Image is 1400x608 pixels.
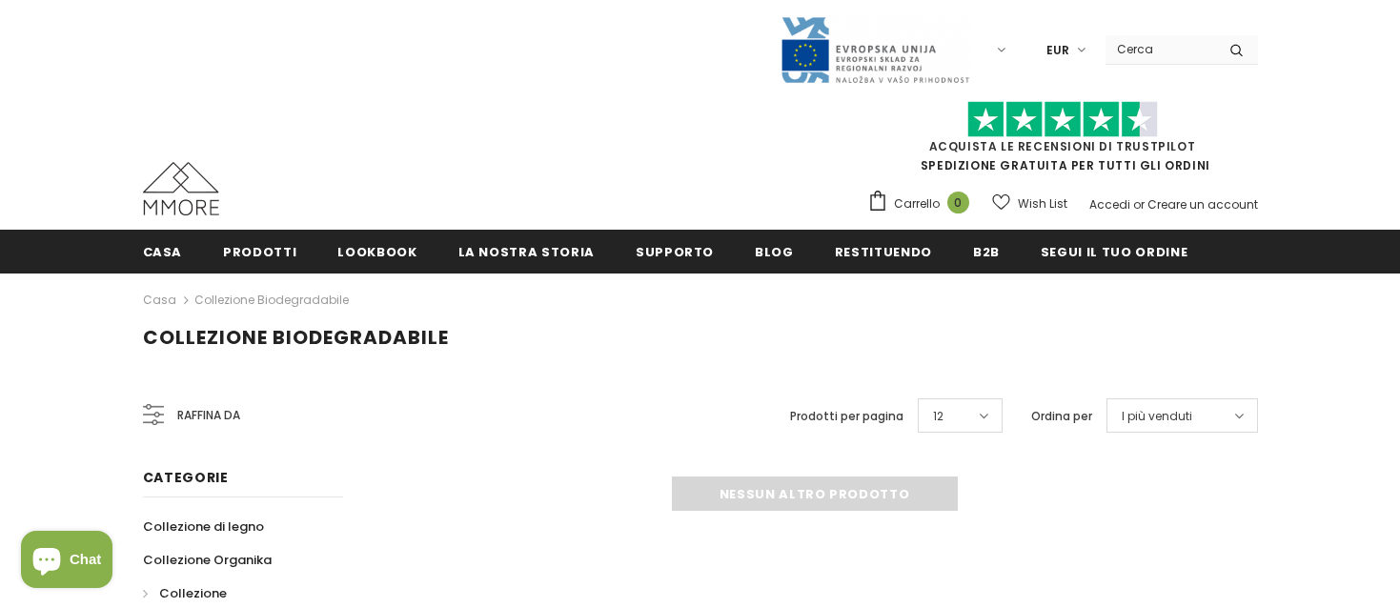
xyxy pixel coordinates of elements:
span: I più venduti [1122,407,1192,426]
span: Casa [143,243,183,261]
span: Carrello [894,194,940,213]
a: Lookbook [337,230,416,273]
a: B2B [973,230,1000,273]
a: Acquista le recensioni di TrustPilot [929,138,1196,154]
span: La nostra storia [458,243,595,261]
span: Categorie [143,468,229,487]
a: Javni Razpis [780,41,970,57]
span: Raffina da [177,405,240,426]
a: Accedi [1089,196,1130,213]
span: Segui il tuo ordine [1041,243,1187,261]
span: Collezione di legno [143,517,264,536]
a: Prodotti [223,230,296,273]
img: Fidati di Pilot Stars [967,101,1158,138]
span: Restituendo [835,243,932,261]
a: Collezione Organika [143,543,272,577]
input: Search Site [1106,35,1215,63]
span: Lookbook [337,243,416,261]
span: Collezione Organika [143,551,272,569]
span: Blog [755,243,794,261]
label: Prodotti per pagina [790,407,903,426]
span: EUR [1046,41,1069,60]
span: Collezione biodegradabile [143,324,449,351]
span: Wish List [1018,194,1067,213]
span: 0 [947,192,969,213]
span: B2B [973,243,1000,261]
a: Creare un account [1147,196,1258,213]
a: Restituendo [835,230,932,273]
a: Segui il tuo ordine [1041,230,1187,273]
span: SPEDIZIONE GRATUITA PER TUTTI GLI ORDINI [867,110,1258,173]
a: Blog [755,230,794,273]
a: Casa [143,289,176,312]
a: Carrello 0 [867,190,979,218]
a: Collezione di legno [143,510,264,543]
span: Prodotti [223,243,296,261]
span: 12 [933,407,943,426]
a: Collezione biodegradabile [194,292,349,308]
a: Wish List [992,187,1067,220]
img: Casi MMORE [143,162,219,215]
a: La nostra storia [458,230,595,273]
a: supporto [636,230,714,273]
img: Javni Razpis [780,15,970,85]
span: supporto [636,243,714,261]
span: or [1133,196,1145,213]
a: Casa [143,230,183,273]
inbox-online-store-chat: Shopify online store chat [15,531,118,593]
label: Ordina per [1031,407,1092,426]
